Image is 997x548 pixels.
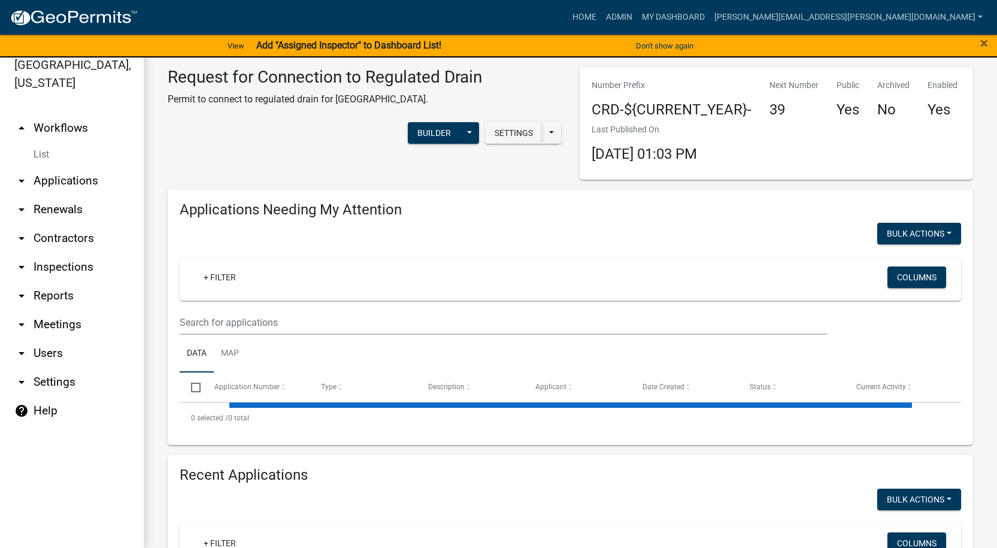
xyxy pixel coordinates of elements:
datatable-header-cell: Application Number [202,373,310,401]
i: arrow_drop_down [14,260,29,274]
button: Close [980,36,988,50]
button: Bulk Actions [877,223,961,244]
span: Type [321,383,337,391]
a: Home [568,6,601,29]
i: arrow_drop_down [14,375,29,389]
p: Next Number [769,79,819,92]
strong: Add "Assigned Inspector" to Dashboard List! [256,40,441,51]
a: + Filter [194,267,246,288]
p: Permit to connect to regulated drain for [GEOGRAPHIC_DATA]. [168,92,482,107]
a: Data [180,335,214,373]
i: arrow_drop_down [14,231,29,246]
h4: CRD-${CURRENT_YEAR}- [592,101,751,119]
button: Bulk Actions [877,489,961,510]
a: Map [214,335,246,373]
datatable-header-cell: Current Activity [845,373,952,401]
span: × [980,35,988,52]
a: Admin [601,6,637,29]
button: Don't show again [631,36,698,56]
span: Date Created [643,383,684,391]
h4: Yes [837,101,859,119]
button: Settings [485,122,543,144]
h4: Applications Needing My Attention [180,201,961,219]
h4: Recent Applications [180,467,961,484]
h4: 39 [769,101,819,119]
i: arrow_drop_down [14,202,29,217]
i: arrow_drop_up [14,121,29,135]
p: Enabled [928,79,957,92]
p: Number Prefix [592,79,751,92]
input: Search for applications [180,310,828,335]
a: [PERSON_NAME][EMAIL_ADDRESS][PERSON_NAME][DOMAIN_NAME] [710,6,987,29]
span: Description [428,383,465,391]
i: help [14,404,29,418]
button: Builder [408,122,460,144]
a: My Dashboard [637,6,710,29]
i: arrow_drop_down [14,174,29,188]
span: [DATE] 01:03 PM [592,146,697,162]
span: Status [750,383,771,391]
datatable-header-cell: Applicant [524,373,631,401]
datatable-header-cell: Type [310,373,417,401]
span: Application Number [214,383,280,391]
p: Last Published On [592,123,697,136]
datatable-header-cell: Select [180,373,202,401]
h4: No [877,101,910,119]
i: arrow_drop_down [14,317,29,332]
datatable-header-cell: Status [738,373,845,401]
i: arrow_drop_down [14,289,29,303]
a: View [223,36,249,56]
p: Public [837,79,859,92]
datatable-header-cell: Description [417,373,524,401]
h4: Yes [928,101,957,119]
datatable-header-cell: Date Created [631,373,738,401]
button: Columns [887,267,946,288]
span: Applicant [535,383,566,391]
p: Archived [877,79,910,92]
span: 0 selected / [191,414,228,422]
i: arrow_drop_down [14,346,29,361]
div: 0 total [180,403,961,433]
span: Current Activity [856,383,906,391]
h3: Request for Connection to Regulated Drain [168,67,482,87]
